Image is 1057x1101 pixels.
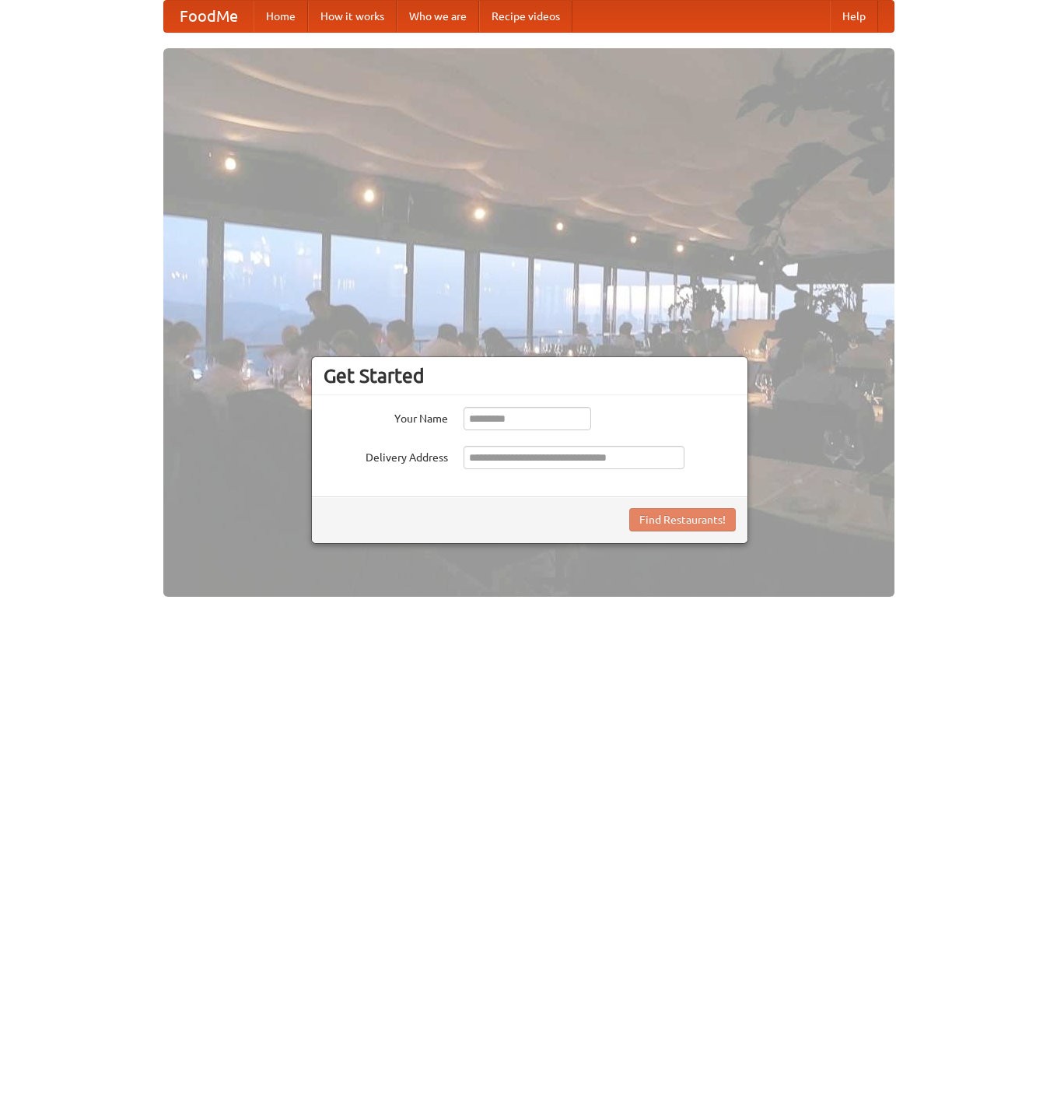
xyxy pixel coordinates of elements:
[254,1,308,32] a: Home
[479,1,572,32] a: Recipe videos
[324,446,448,465] label: Delivery Address
[308,1,397,32] a: How it works
[324,364,736,387] h3: Get Started
[397,1,479,32] a: Who we are
[629,508,736,531] button: Find Restaurants!
[830,1,878,32] a: Help
[164,1,254,32] a: FoodMe
[324,407,448,426] label: Your Name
